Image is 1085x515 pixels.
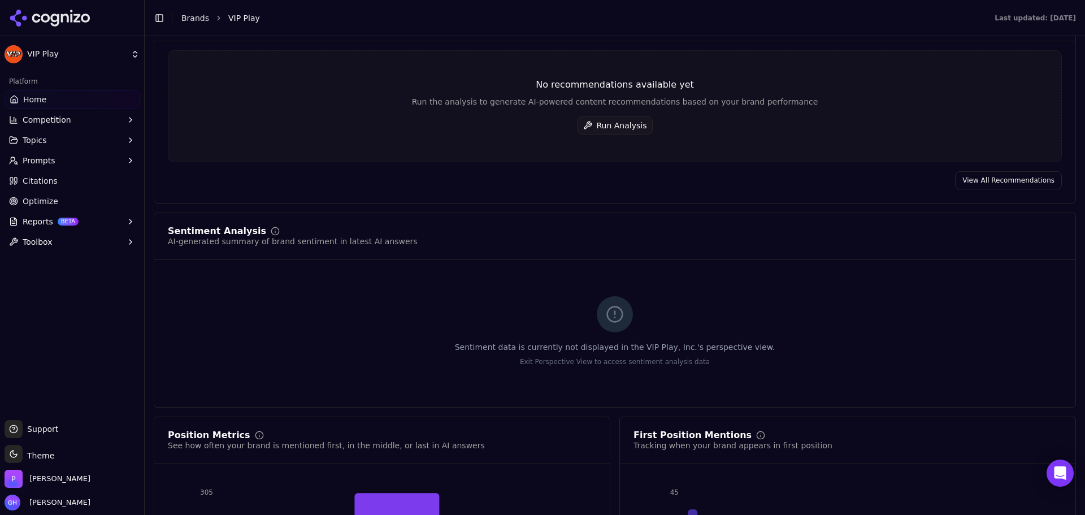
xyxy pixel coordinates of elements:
[995,14,1076,23] div: Last updated: [DATE]
[5,45,23,63] img: VIP Play
[23,216,53,227] span: Reports
[23,175,58,187] span: Citations
[955,171,1062,189] a: View All Recommendations
[58,218,79,226] span: BETA
[5,213,140,231] button: ReportsBETA
[5,470,90,488] button: Open organization switcher
[168,440,485,451] div: See how often your brand is mentioned first, in the middle, or last in AI answers
[5,111,140,129] button: Competition
[5,172,140,190] a: Citations
[23,423,58,435] span: Support
[23,236,53,248] span: Toolbox
[181,12,972,24] nav: breadcrumb
[23,155,55,166] span: Prompts
[455,341,775,353] p: Sentiment data is currently not displayed in the VIP Play, Inc.'s perspective view.
[455,357,775,366] p: Exit Perspective View to access sentiment analysis data
[1047,460,1074,487] div: Open Intercom Messenger
[181,14,209,23] a: Brands
[168,431,250,440] div: Position Metrics
[5,470,23,488] img: Perrill
[633,440,832,451] div: Tracking when your brand appears in first position
[29,474,90,484] span: Perrill
[5,495,20,510] img: Grace Hallen
[168,96,1061,107] div: Run the analysis to generate AI-powered content recommendations based on your brand performance
[23,196,58,207] span: Optimize
[200,488,213,496] tspan: 305
[23,94,46,105] span: Home
[228,12,260,24] span: VIP Play
[5,233,140,251] button: Toolbox
[27,49,126,59] span: VIP Play
[23,451,54,460] span: Theme
[5,152,140,170] button: Prompts
[577,116,653,135] button: Run Analysis
[25,497,90,508] span: [PERSON_NAME]
[633,431,752,440] div: First Position Mentions
[5,192,140,210] a: Optimize
[5,131,140,149] button: Topics
[5,495,90,510] button: Open user button
[168,236,418,247] div: AI-generated summary of brand sentiment in latest AI answers
[168,227,266,236] div: Sentiment Analysis
[670,488,679,496] tspan: 45
[23,114,71,125] span: Competition
[168,78,1061,92] div: No recommendations available yet
[23,135,47,146] span: Topics
[5,72,140,90] div: Platform
[5,90,140,109] a: Home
